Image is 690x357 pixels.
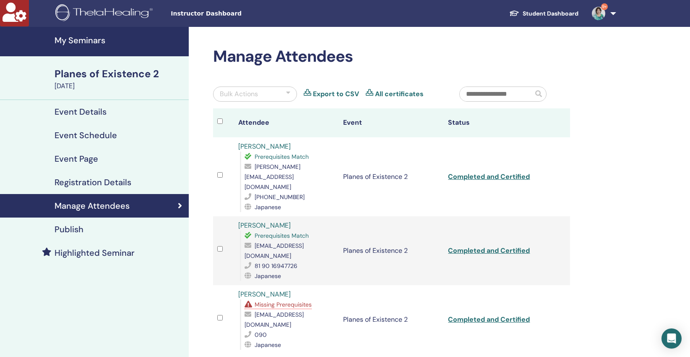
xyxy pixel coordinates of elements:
[255,262,297,270] span: 81 90 16947726
[601,3,608,10] span: 9+
[245,163,300,191] span: [PERSON_NAME][EMAIL_ADDRESS][DOMAIN_NAME]
[255,193,305,201] span: [PHONE_NUMBER]
[213,47,570,66] h2: Manage Attendees
[448,315,530,324] a: Completed and Certified
[661,328,682,349] div: Open Intercom Messenger
[255,203,281,211] span: Japanese
[55,248,135,258] h4: Highlighted Seminar
[220,89,258,99] div: Bulk Actions
[339,216,444,285] td: Planes of Existence 2
[55,81,184,91] div: [DATE]
[255,341,281,349] span: Japanese
[448,172,530,181] a: Completed and Certified
[55,154,98,164] h4: Event Page
[55,201,130,211] h4: Manage Attendees
[509,10,519,17] img: graduation-cap-white.svg
[238,221,291,230] a: [PERSON_NAME]
[234,108,339,137] th: Attendee
[339,137,444,216] td: Planes of Existence 2
[245,242,304,260] span: [EMAIL_ADDRESS][DOMAIN_NAME]
[55,4,156,23] img: logo.png
[255,153,309,160] span: Prerequisites Match
[444,108,549,137] th: Status
[55,130,117,140] h4: Event Schedule
[592,7,605,20] img: default.jpg
[49,67,189,91] a: Planes of Existence 2[DATE]
[245,311,304,328] span: [EMAIL_ADDRESS][DOMAIN_NAME]
[448,246,530,255] a: Completed and Certified
[255,232,309,239] span: Prerequisites Match
[255,272,281,280] span: Japanese
[171,9,297,18] span: Instructor Dashboard
[255,331,267,339] span: 090
[238,142,291,151] a: [PERSON_NAME]
[55,224,83,234] h4: Publish
[255,301,312,308] span: Missing Prerequisites
[55,177,131,187] h4: Registration Details
[375,89,424,99] a: All certificates
[55,107,107,117] h4: Event Details
[339,108,444,137] th: Event
[238,290,291,299] a: [PERSON_NAME]
[55,67,184,81] div: Planes of Existence 2
[339,285,444,354] td: Planes of Existence 2
[55,35,184,45] h4: My Seminars
[503,6,585,21] a: Student Dashboard
[313,89,359,99] a: Export to CSV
